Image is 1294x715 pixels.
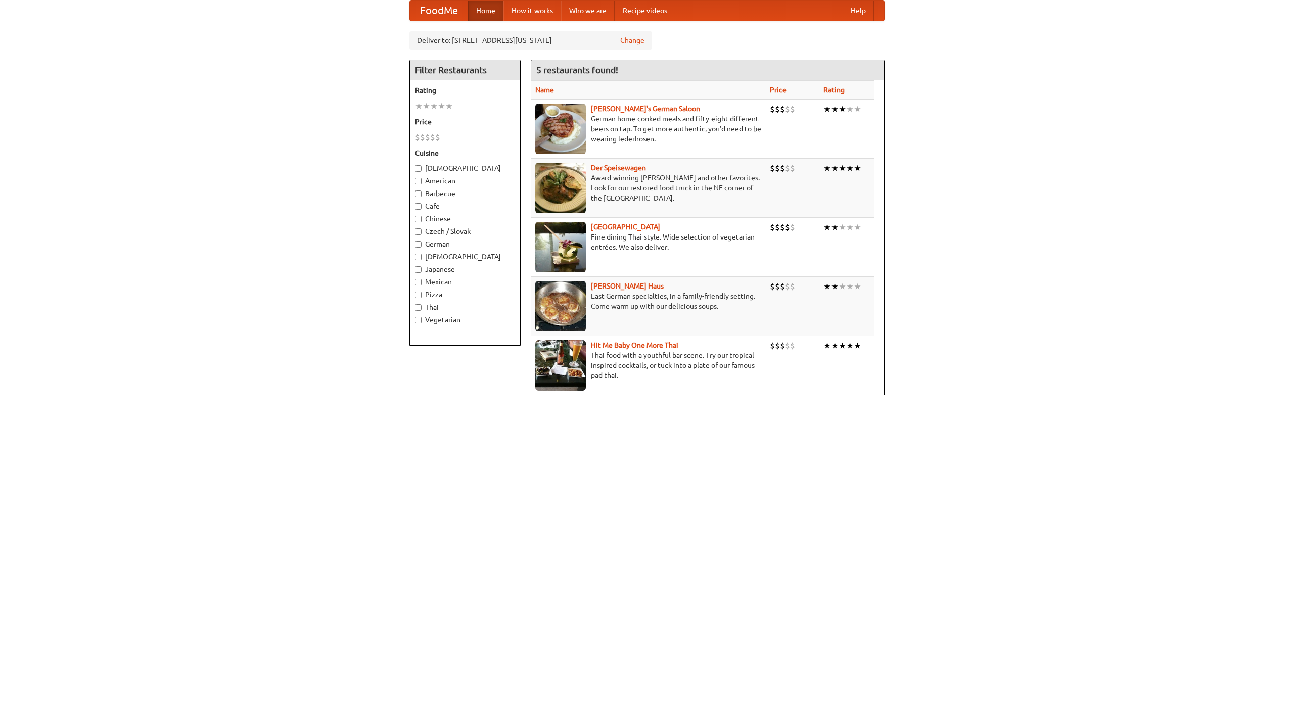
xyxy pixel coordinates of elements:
li: $ [785,104,790,115]
li: $ [775,104,780,115]
li: ★ [438,101,445,112]
a: [PERSON_NAME] Haus [591,282,664,290]
a: [GEOGRAPHIC_DATA] [591,223,660,231]
label: Japanese [415,264,515,274]
li: $ [790,340,795,351]
a: [PERSON_NAME]'s German Saloon [591,105,700,113]
li: $ [425,132,430,143]
input: Thai [415,304,422,311]
input: [DEMOGRAPHIC_DATA] [415,254,422,260]
p: Fine dining Thai-style. Wide selection of vegetarian entrées. We also deliver. [535,232,762,252]
p: East German specialties, in a family-friendly setting. Come warm up with our delicious soups. [535,291,762,311]
li: ★ [831,340,839,351]
p: Award-winning [PERSON_NAME] and other favorites. Look for our restored food truck in the NE corne... [535,173,762,203]
p: German home-cooked meals and fifty-eight different beers on tap. To get more authentic, you'd nee... [535,114,762,144]
li: $ [775,222,780,233]
li: $ [770,104,775,115]
input: Barbecue [415,190,422,197]
img: satay.jpg [535,222,586,272]
a: How it works [503,1,561,21]
li: ★ [831,104,839,115]
div: Deliver to: [STREET_ADDRESS][US_STATE] [409,31,652,50]
label: Cafe [415,201,515,211]
li: ★ [423,101,430,112]
li: ★ [430,101,438,112]
li: ★ [823,222,831,233]
li: ★ [445,101,453,112]
input: [DEMOGRAPHIC_DATA] [415,165,422,172]
a: Recipe videos [615,1,675,21]
label: Barbecue [415,188,515,199]
input: Cafe [415,203,422,210]
h4: Filter Restaurants [410,60,520,80]
li: $ [430,132,435,143]
li: $ [415,132,420,143]
label: Czech / Slovak [415,226,515,236]
li: ★ [839,104,846,115]
a: Der Speisewagen [591,164,646,172]
li: $ [770,340,775,351]
li: ★ [823,163,831,174]
label: [DEMOGRAPHIC_DATA] [415,252,515,262]
li: $ [770,222,775,233]
li: ★ [831,281,839,292]
li: ★ [854,104,861,115]
li: ★ [846,340,854,351]
img: esthers.jpg [535,104,586,154]
input: Japanese [415,266,422,273]
input: Vegetarian [415,317,422,323]
li: $ [770,163,775,174]
li: $ [780,104,785,115]
a: Home [468,1,503,21]
input: American [415,178,422,184]
p: Thai food with a youthful bar scene. Try our tropical inspired cocktails, or tuck into a plate of... [535,350,762,380]
li: $ [780,222,785,233]
a: Who we are [561,1,615,21]
a: Rating [823,86,845,94]
img: babythai.jpg [535,340,586,391]
li: ★ [823,340,831,351]
li: ★ [831,222,839,233]
h5: Price [415,117,515,127]
li: ★ [831,163,839,174]
li: $ [420,132,425,143]
li: ★ [854,281,861,292]
label: American [415,176,515,186]
img: speisewagen.jpg [535,163,586,213]
li: $ [780,163,785,174]
label: Thai [415,302,515,312]
li: ★ [854,340,861,351]
ng-pluralize: 5 restaurants found! [536,65,618,75]
li: $ [785,163,790,174]
li: ★ [839,222,846,233]
li: ★ [846,281,854,292]
li: ★ [846,222,854,233]
li: ★ [839,163,846,174]
li: ★ [854,163,861,174]
input: German [415,241,422,248]
li: ★ [846,163,854,174]
li: $ [790,104,795,115]
a: Name [535,86,554,94]
h5: Rating [415,85,515,96]
li: $ [780,340,785,351]
label: [DEMOGRAPHIC_DATA] [415,163,515,173]
li: $ [785,340,790,351]
li: $ [775,281,780,292]
li: $ [770,281,775,292]
label: German [415,239,515,249]
a: Change [620,35,644,45]
li: ★ [839,340,846,351]
input: Czech / Slovak [415,228,422,235]
input: Pizza [415,292,422,298]
a: Hit Me Baby One More Thai [591,341,678,349]
li: $ [790,281,795,292]
li: $ [790,163,795,174]
a: FoodMe [410,1,468,21]
input: Chinese [415,216,422,222]
li: $ [775,163,780,174]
